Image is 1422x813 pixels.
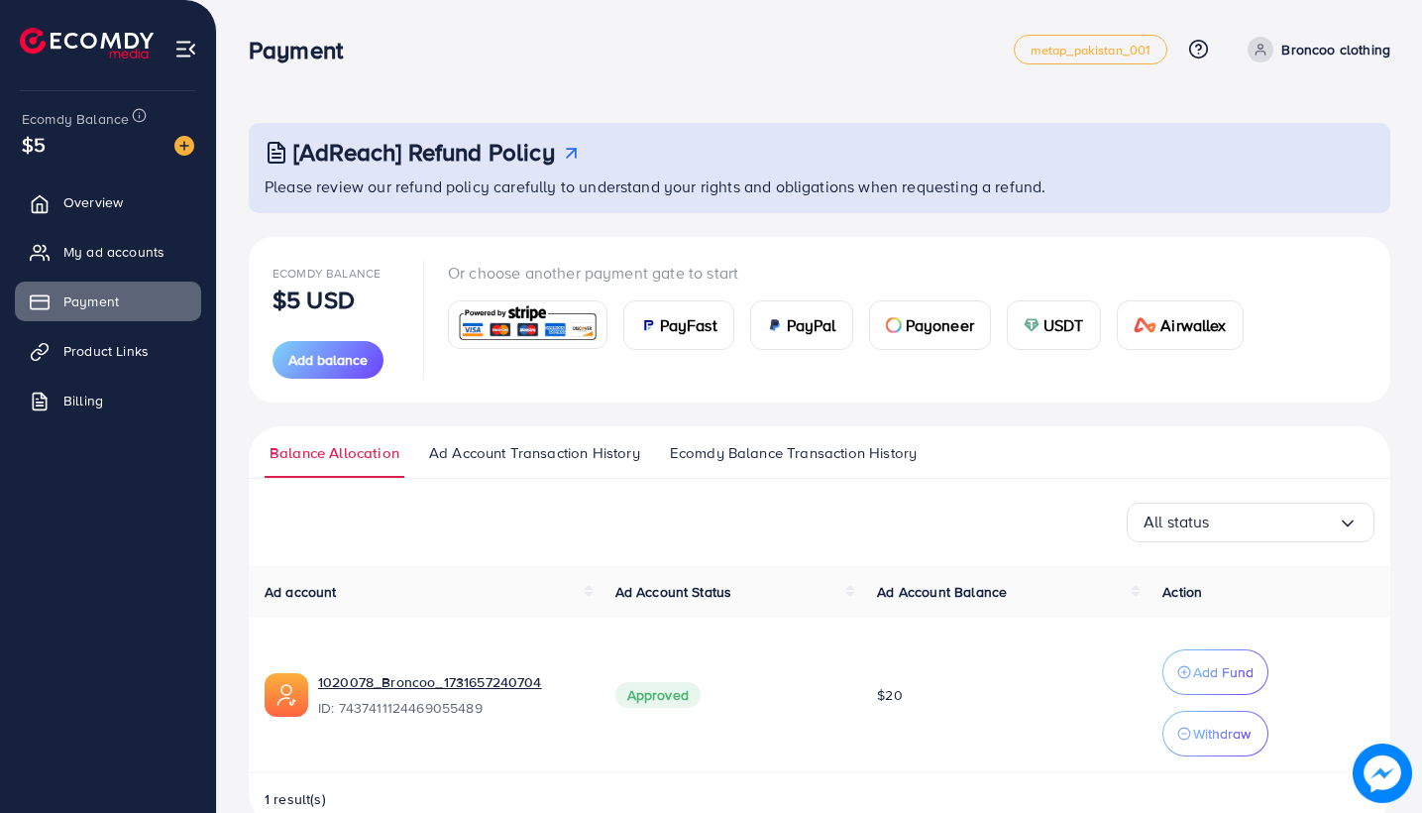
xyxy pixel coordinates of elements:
[1144,507,1210,537] span: All status
[273,341,383,379] button: Add balance
[1193,660,1254,684] p: Add Fund
[767,317,783,333] img: card
[670,442,917,464] span: Ecomdy Balance Transaction History
[1127,503,1374,542] div: Search for option
[63,391,103,410] span: Billing
[1031,44,1151,57] span: metap_pakistan_001
[318,698,584,718] span: ID: 7437411124469055489
[15,282,201,321] a: Payment
[1117,300,1244,350] a: cardAirwallex
[1007,300,1101,350] a: cardUSDT
[615,582,732,602] span: Ad Account Status
[1024,317,1039,333] img: card
[265,174,1378,198] p: Please review our refund policy carefully to understand your rights and obligations when requesti...
[63,192,123,212] span: Overview
[750,300,853,350] a: cardPayPal
[1162,711,1268,756] button: Withdraw
[15,232,201,272] a: My ad accounts
[174,38,197,60] img: menu
[448,300,607,349] a: card
[1281,38,1390,61] p: Broncoo clothing
[15,182,201,222] a: Overview
[1193,722,1251,746] p: Withdraw
[270,442,399,464] span: Balance Allocation
[640,317,656,333] img: card
[455,303,601,346] img: card
[174,136,194,156] img: image
[623,300,734,350] a: cardPayFast
[1162,582,1202,602] span: Action
[63,242,164,262] span: My ad accounts
[1160,313,1226,337] span: Airwallex
[1210,507,1338,537] input: Search for option
[1162,649,1268,695] button: Add Fund
[615,682,701,708] span: Approved
[869,300,991,350] a: cardPayoneer
[15,331,201,371] a: Product Links
[429,442,640,464] span: Ad Account Transaction History
[63,341,149,361] span: Product Links
[288,350,368,370] span: Add balance
[63,291,119,311] span: Payment
[293,138,555,167] h3: [AdReach] Refund Policy
[318,672,584,718] div: <span class='underline'>1020078_Broncoo_1731657240704</span></br>7437411124469055489
[22,130,46,159] span: $5
[249,36,359,64] h3: Payment
[886,317,902,333] img: card
[1240,37,1390,62] a: Broncoo clothing
[1353,744,1412,803] img: image
[318,672,584,692] a: 1020078_Broncoo_1731657240704
[877,582,1007,602] span: Ad Account Balance
[660,313,717,337] span: PayFast
[20,28,154,58] img: logo
[265,673,308,717] img: ic-ads-acc.e4c84228.svg
[448,261,1259,285] p: Or choose another payment gate to start
[1043,313,1084,337] span: USDT
[877,685,902,705] span: $20
[787,313,836,337] span: PayPal
[273,265,381,282] span: Ecomdy Balance
[265,582,337,602] span: Ad account
[22,109,129,129] span: Ecomdy Balance
[15,381,201,420] a: Billing
[273,288,355,311] p: $5 USD
[1134,317,1157,333] img: card
[265,789,326,809] span: 1 result(s)
[1014,35,1168,64] a: metap_pakistan_001
[906,313,974,337] span: Payoneer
